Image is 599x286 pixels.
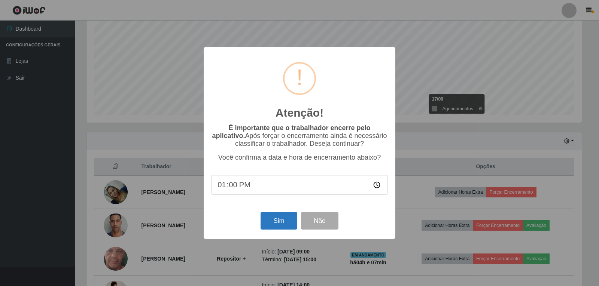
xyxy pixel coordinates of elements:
[211,154,388,162] p: Você confirma a data e hora de encerramento abaixo?
[261,212,297,230] button: Sim
[211,124,388,148] p: Após forçar o encerramento ainda é necessário classificar o trabalhador. Deseja continuar?
[212,124,370,139] b: É importante que o trabalhador encerre pelo aplicativo.
[301,212,338,230] button: Não
[276,106,323,120] h2: Atenção!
